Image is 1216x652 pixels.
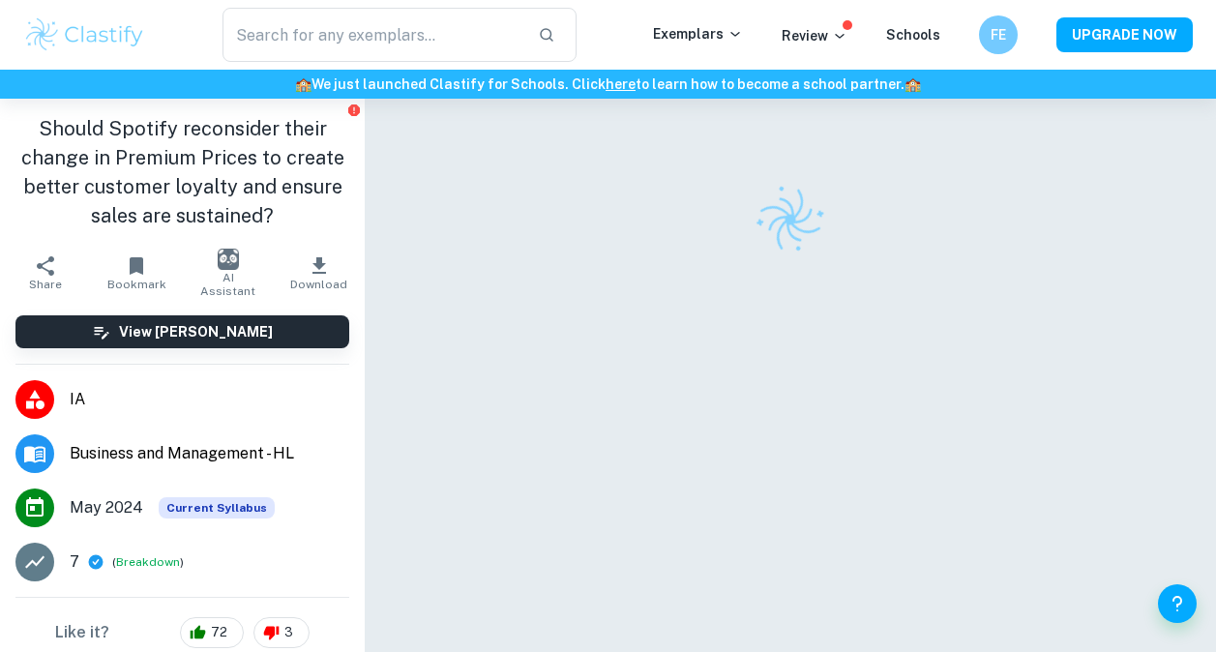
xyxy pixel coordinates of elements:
[1158,584,1197,623] button: Help and Feedback
[70,550,79,574] p: 7
[274,623,304,642] span: 3
[653,23,743,44] p: Exemplars
[274,246,365,300] button: Download
[295,76,311,92] span: 🏫
[4,74,1212,95] h6: We just launched Clastify for Schools. Click to learn how to become a school partner.
[346,103,361,117] button: Report issue
[606,76,636,92] a: here
[70,388,349,411] span: IA
[183,246,274,300] button: AI Assistant
[15,114,349,230] h1: Should Spotify reconsider their change in Premium Prices to create better customer loyalty and en...
[159,497,275,519] div: This exemplar is based on the current syllabus. Feel free to refer to it for inspiration/ideas wh...
[782,25,847,46] p: Review
[159,497,275,519] span: Current Syllabus
[253,617,310,648] div: 3
[979,15,1018,54] button: FE
[290,278,347,291] span: Download
[905,76,921,92] span: 🏫
[886,27,940,43] a: Schools
[23,15,146,54] img: Clastify logo
[70,496,143,519] span: May 2024
[744,173,838,267] img: Clastify logo
[91,246,182,300] button: Bookmark
[119,321,273,342] h6: View [PERSON_NAME]
[15,315,349,348] button: View [PERSON_NAME]
[1056,17,1193,52] button: UPGRADE NOW
[180,617,244,648] div: 72
[107,278,166,291] span: Bookmark
[200,623,238,642] span: 72
[988,24,1010,45] h6: FE
[55,621,109,644] h6: Like it?
[218,249,239,270] img: AI Assistant
[116,553,180,571] button: Breakdown
[70,442,349,465] span: Business and Management - HL
[194,271,262,298] span: AI Assistant
[112,553,184,572] span: ( )
[29,278,62,291] span: Share
[222,8,523,62] input: Search for any exemplars...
